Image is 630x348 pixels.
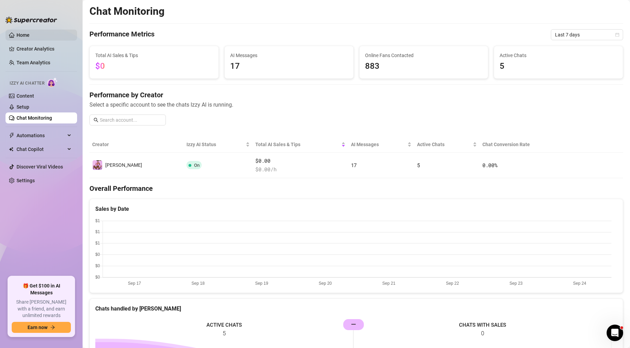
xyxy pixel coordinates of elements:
[89,90,623,100] h4: Performance by Creator
[17,104,29,110] a: Setup
[89,100,623,109] span: Select a specific account to see the chats Izzy AI is running.
[17,115,52,121] a: Chat Monitoring
[230,52,348,59] span: AI Messages
[89,29,154,40] h4: Performance Metrics
[94,118,98,122] span: search
[417,162,420,168] span: 5
[17,43,72,54] a: Creator Analytics
[28,325,47,330] span: Earn now
[6,17,57,23] img: logo-BBDzfeDw.svg
[100,116,162,124] input: Search account...
[184,137,253,153] th: Izzy AI Status
[9,147,13,152] img: Chat Copilot
[95,304,617,313] div: Chats handled by [PERSON_NAME]
[253,137,348,153] th: Total AI Sales & Tips
[351,162,357,168] span: 17
[482,162,498,168] span: 0.00 %
[95,52,213,59] span: Total AI Sales & Tips
[615,33,619,37] span: calendar
[9,133,14,138] span: thunderbolt
[230,60,348,73] span: 17
[10,80,44,87] span: Izzy AI Chatter
[17,130,65,141] span: Automations
[17,60,50,65] a: Team Analytics
[417,141,471,148] span: Active Chats
[17,164,63,170] a: Discover Viral Videos
[95,61,105,71] span: $0
[93,160,102,170] img: lola
[351,141,406,148] span: AI Messages
[50,325,55,330] span: arrow-right
[255,157,345,165] span: $0.00
[607,325,623,341] iframe: Intercom live chat
[365,60,483,73] span: 883
[555,30,619,40] span: Last 7 days
[12,283,71,296] span: 🎁 Get $100 in AI Messages
[89,184,623,193] h4: Overall Performance
[12,322,71,333] button: Earn nowarrow-right
[17,93,34,99] a: Content
[17,178,35,183] a: Settings
[17,144,65,155] span: Chat Copilot
[47,77,58,87] img: AI Chatter
[12,299,71,319] span: Share [PERSON_NAME] with a friend, and earn unlimited rewards
[500,52,617,59] span: Active Chats
[194,163,200,168] span: On
[365,52,483,59] span: Online Fans Contacted
[95,205,617,213] div: Sales by Date
[255,141,340,148] span: Total AI Sales & Tips
[480,137,570,153] th: Chat Conversion Rate
[255,165,345,174] span: $ 0.00 /h
[105,162,142,168] span: [PERSON_NAME]
[186,141,245,148] span: Izzy AI Status
[89,5,164,18] h2: Chat Monitoring
[348,137,414,153] th: AI Messages
[17,32,30,38] a: Home
[500,60,617,73] span: 5
[89,137,184,153] th: Creator
[414,137,480,153] th: Active Chats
